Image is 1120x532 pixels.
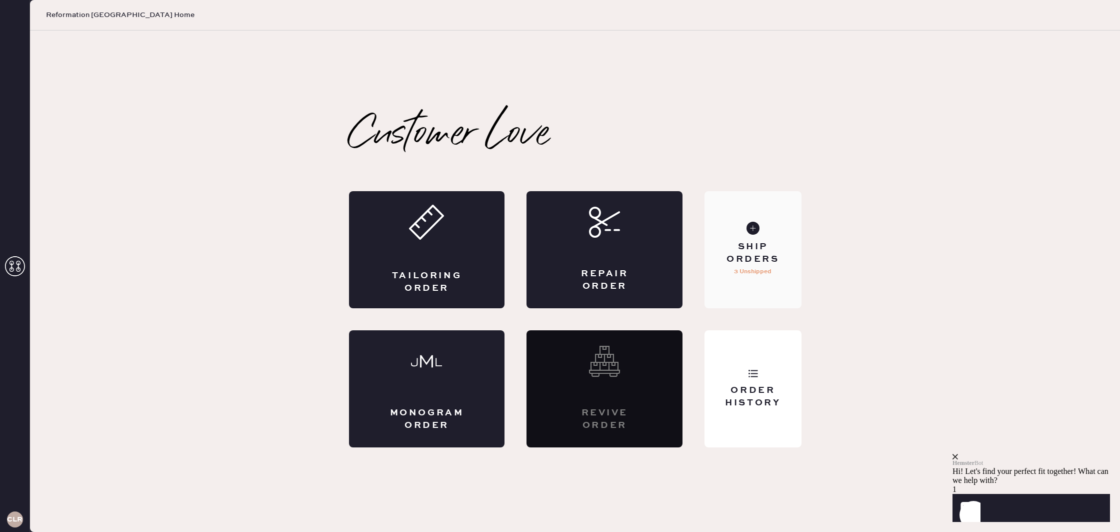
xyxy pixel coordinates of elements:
iframe: Front Chat [952,393,1117,530]
div: Order History [712,384,793,409]
div: Tailoring Order [389,270,465,295]
h2: Customer Love [349,115,549,155]
div: Revive order [566,407,642,432]
div: Repair Order [566,268,642,293]
p: 3 Unshipped [734,266,771,278]
span: Reformation [GEOGRAPHIC_DATA] Home [46,10,194,20]
div: Ship Orders [712,241,793,266]
div: Interested? Contact us at care@hemster.co [526,330,682,447]
div: Monogram Order [389,407,465,432]
h3: CLR [7,516,22,523]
